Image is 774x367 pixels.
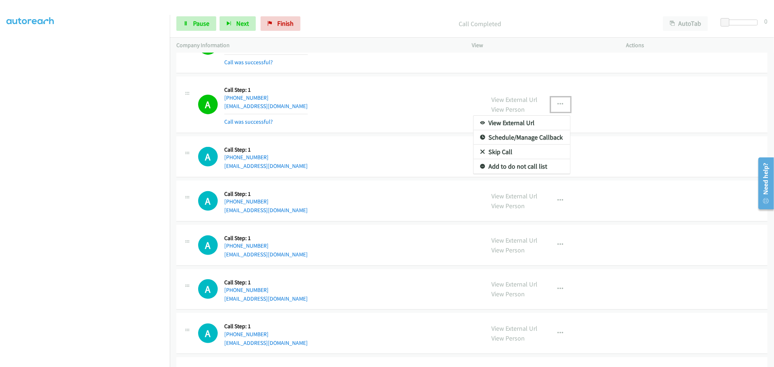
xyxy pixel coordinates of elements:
[198,279,218,299] div: The call is yet to be attempted
[198,147,218,166] h1: A
[474,130,570,145] a: Schedule/Manage Callback
[198,235,218,255] div: The call is yet to be attempted
[474,145,570,159] a: Skip Call
[7,21,170,366] iframe: To enrich screen reader interactions, please activate Accessibility in Grammarly extension settings
[474,116,570,130] a: View External Url
[198,323,218,343] h1: A
[198,323,218,343] div: The call is yet to be attempted
[198,235,218,255] h1: A
[753,154,774,212] iframe: Resource Center
[198,191,218,211] div: The call is yet to be attempted
[474,159,570,174] a: Add to do not call list
[198,279,218,299] h1: A
[198,191,218,211] h1: A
